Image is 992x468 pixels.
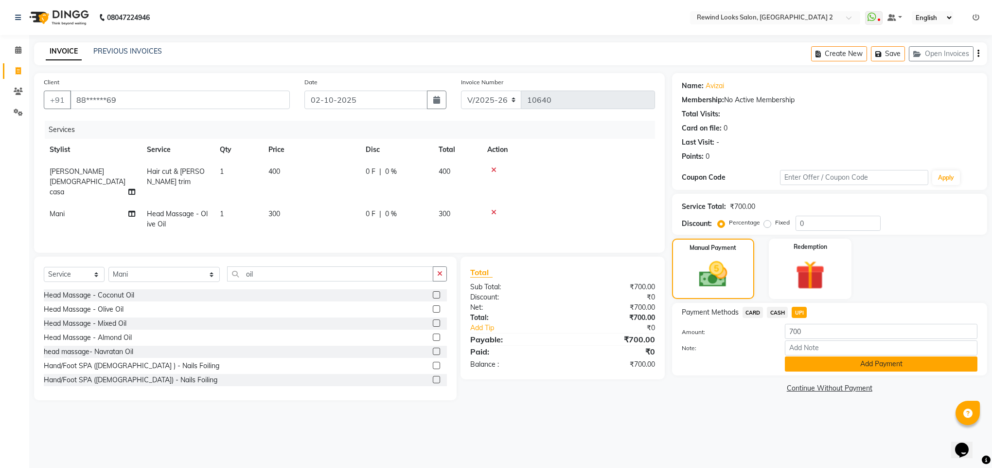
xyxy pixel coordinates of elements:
[786,257,833,293] img: _gift.svg
[147,167,205,186] span: Hair cut & [PERSON_NAME] trim
[682,81,704,91] div: Name:
[44,333,132,343] div: Head Massage - Almond Oil
[44,304,124,315] div: Head Massage - Olive Oil
[463,323,579,333] a: Add Tip
[780,170,928,185] input: Enter Offer / Coupon Code
[481,139,655,161] th: Action
[141,139,214,161] th: Service
[470,267,493,278] span: Total
[730,202,755,212] div: ₹700.00
[70,91,290,109] input: Search by Name/Mobile/Email/Code
[792,307,807,318] span: UPI
[463,302,563,313] div: Net:
[951,429,982,458] iframe: chat widget
[366,209,375,219] span: 0 F
[463,292,563,302] div: Discount:
[44,290,134,300] div: Head Massage - Coconut Oil
[50,167,125,196] span: [PERSON_NAME] [DEMOGRAPHIC_DATA] casa
[366,167,375,177] span: 0 F
[463,282,563,292] div: Sub Total:
[674,383,985,393] a: Continue Without Payment
[563,334,662,345] div: ₹700.00
[563,292,662,302] div: ₹0
[716,137,719,148] div: -
[563,346,662,357] div: ₹0
[50,209,65,218] span: Mani
[379,209,381,219] span: |
[706,151,709,162] div: 0
[563,282,662,292] div: ₹700.00
[743,307,763,318] span: CARD
[775,218,790,227] label: Fixed
[379,167,381,177] span: |
[385,167,397,177] span: 0 %
[93,47,162,56] a: PREVIOUS INVOICES
[690,243,736,252] label: Manual Payment
[44,375,217,385] div: Hand/Foot SPA ([DEMOGRAPHIC_DATA]) - Nails Foiling
[563,302,662,313] div: ₹700.00
[463,346,563,357] div: Paid:
[794,243,827,251] label: Redemption
[439,209,450,218] span: 300
[724,123,727,133] div: 0
[463,334,563,345] div: Payable:
[785,340,977,356] input: Add Note
[25,4,91,31] img: logo
[461,78,503,87] label: Invoice Number
[147,209,208,228] span: Head Massage - Olive Oil
[44,78,59,87] label: Client
[268,167,280,176] span: 400
[44,318,126,329] div: Head Massage - Mixed Oil
[682,137,714,148] div: Last Visit:
[45,121,662,139] div: Services
[682,109,720,119] div: Total Visits:
[682,307,739,318] span: Payment Methods
[674,344,778,353] label: Note:
[682,172,780,183] div: Coupon Code
[674,328,778,337] label: Amount:
[682,151,704,162] div: Points:
[682,202,726,212] div: Service Total:
[46,43,82,60] a: INVOICE
[785,324,977,339] input: Amount
[214,139,263,161] th: Qty
[227,266,433,281] input: Search or Scan
[785,356,977,372] button: Add Payment
[682,123,722,133] div: Card on file:
[107,4,150,31] b: 08047224946
[263,139,360,161] th: Price
[439,167,450,176] span: 400
[220,209,224,218] span: 1
[706,81,724,91] a: Avizai
[932,170,960,185] button: Apply
[690,258,736,291] img: _cash.svg
[811,46,867,61] button: Create New
[44,361,219,371] div: Hand/Foot SPA ([DEMOGRAPHIC_DATA] ) - Nails Foiling
[767,307,788,318] span: CASH
[682,219,712,229] div: Discount:
[220,167,224,176] span: 1
[563,313,662,323] div: ₹700.00
[563,359,662,370] div: ₹700.00
[360,139,433,161] th: Disc
[44,139,141,161] th: Stylist
[682,95,724,105] div: Membership:
[463,313,563,323] div: Total:
[579,323,662,333] div: ₹0
[268,209,280,218] span: 300
[463,359,563,370] div: Balance :
[44,347,133,357] div: head massage- Navratan Oil
[304,78,318,87] label: Date
[433,139,481,161] th: Total
[44,91,71,109] button: +91
[909,46,974,61] button: Open Invoices
[682,95,977,105] div: No Active Membership
[871,46,905,61] button: Save
[385,209,397,219] span: 0 %
[729,218,760,227] label: Percentage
